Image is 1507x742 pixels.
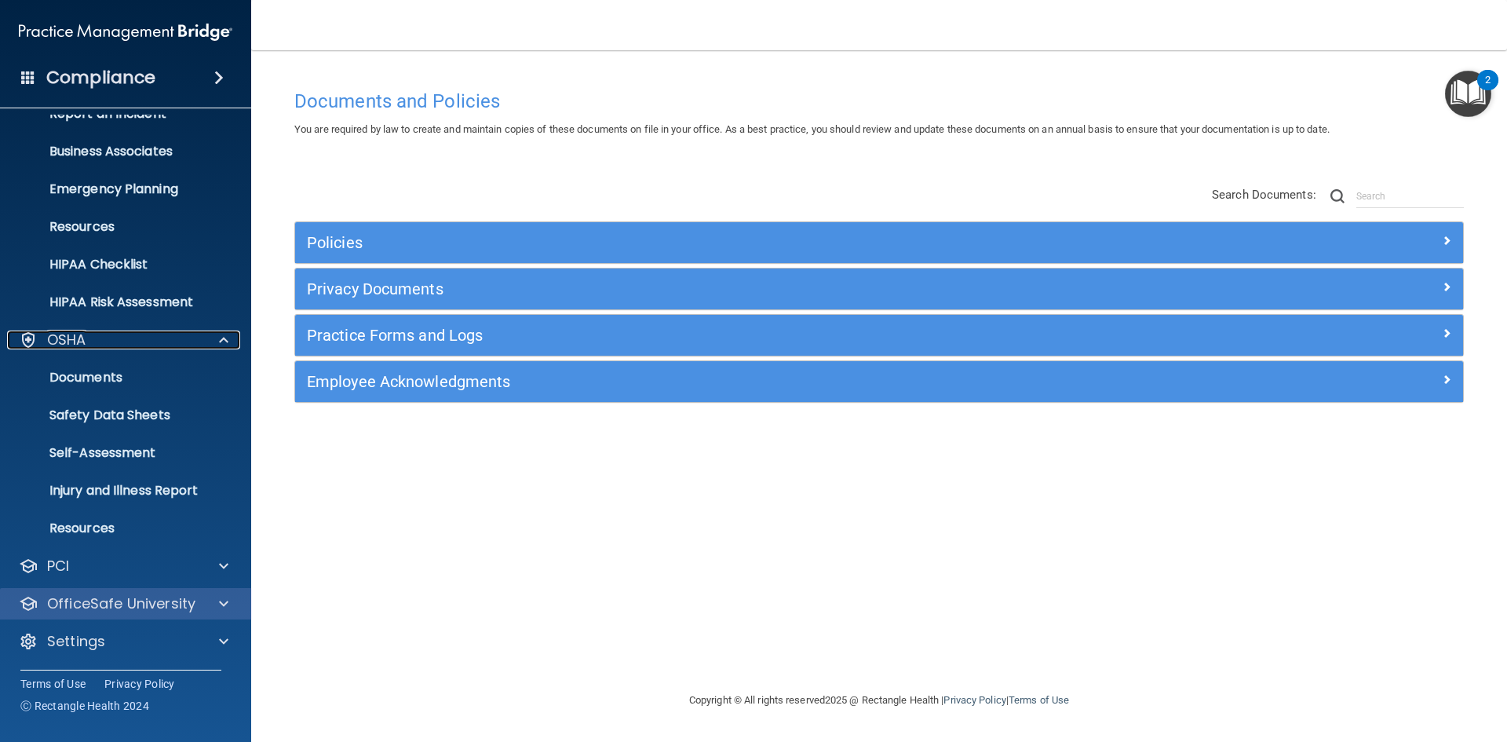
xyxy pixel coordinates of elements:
iframe: Drift Widget Chat Controller [1235,631,1488,693]
p: Self-Assessment [10,445,224,461]
h5: Policies [307,234,1159,251]
p: Resources [10,521,224,536]
p: Safety Data Sheets [10,408,224,423]
span: You are required by law to create and maintain copies of these documents on file in your office. ... [294,123,1330,135]
h4: Compliance [46,67,155,89]
p: OSHA [47,331,86,349]
a: Policies [307,230,1451,255]
p: Documents [10,370,224,386]
p: Settings [47,632,105,651]
a: Terms of Use [20,676,86,692]
a: Employee Acknowledgments [307,369,1451,394]
a: OfficeSafe University [19,594,228,613]
p: HIPAA Risk Assessment [10,294,224,310]
img: PMB logo [19,16,232,48]
div: Copyright © All rights reserved 2025 @ Rectangle Health | | [593,675,1166,726]
a: OSHA [19,331,228,349]
p: OfficeSafe University [47,594,195,613]
p: Resources [10,219,224,235]
a: Privacy Documents [307,276,1451,302]
h4: Documents and Policies [294,91,1464,111]
div: 2 [1485,80,1491,101]
a: PCI [19,557,228,576]
a: Settings [19,632,228,651]
img: ic-search.3b580494.png [1330,189,1345,203]
h5: Practice Forms and Logs [307,327,1159,344]
span: Ⓒ Rectangle Health 2024 [20,698,149,714]
h5: Privacy Documents [307,280,1159,298]
p: Report an Incident [10,106,224,122]
input: Search [1356,185,1464,208]
p: Business Associates [10,144,224,159]
button: Open Resource Center, 2 new notifications [1445,71,1491,117]
a: Terms of Use [1009,694,1069,706]
a: Practice Forms and Logs [307,323,1451,348]
p: Injury and Illness Report [10,483,224,499]
span: Search Documents: [1212,188,1316,202]
p: Emergency Planning [10,181,224,197]
p: PCI [47,557,69,576]
h5: Employee Acknowledgments [307,373,1159,390]
a: Privacy Policy [104,676,175,692]
a: Privacy Policy [943,694,1005,706]
p: HIPAA Checklist [10,257,224,272]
